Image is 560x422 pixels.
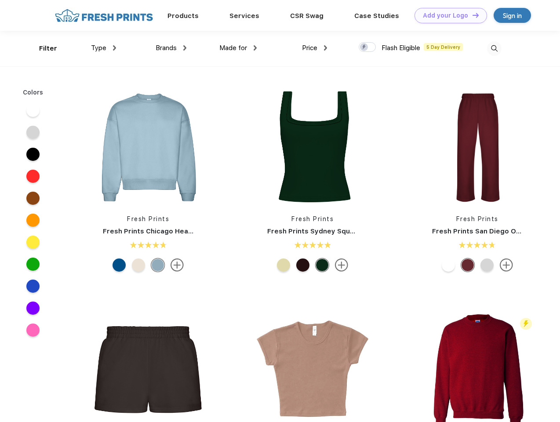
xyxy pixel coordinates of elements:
a: Sign in [494,8,531,23]
div: Baby Yellow [277,258,290,272]
div: Slate Blue [151,258,164,272]
img: dropdown.png [113,45,116,51]
img: func=resize&h=266 [254,89,371,206]
img: DT [473,13,479,18]
img: more.svg [171,258,184,272]
img: flash_active_toggle.svg [520,318,532,330]
div: Dark Green [316,258,329,272]
img: more.svg [500,258,513,272]
div: Crimson Red mto [461,258,474,272]
img: more.svg [335,258,348,272]
div: Royal Blue mto [113,258,126,272]
img: func=resize&h=266 [90,89,207,206]
img: func=resize&h=266 [419,89,536,206]
img: desktop_search.svg [487,41,502,56]
div: Ash Grey [480,258,494,272]
span: Flash Eligible [382,44,420,52]
a: Fresh Prints Sydney Square Neck Tank Top [267,227,412,235]
img: fo%20logo%202.webp [52,8,156,23]
div: Filter [39,44,57,54]
span: Brands [156,44,177,52]
span: Made for [219,44,247,52]
div: Colors [16,88,50,97]
a: Fresh Prints [127,215,169,222]
div: Add your Logo [423,12,468,19]
div: Buttermilk mto [132,258,145,272]
div: White [442,258,455,272]
img: dropdown.png [254,45,257,51]
a: Products [167,12,199,20]
a: Fresh Prints [291,215,334,222]
img: dropdown.png [324,45,327,51]
a: Fresh Prints [456,215,498,222]
img: dropdown.png [183,45,186,51]
a: Fresh Prints Chicago Heavyweight Crewneck [103,227,255,235]
div: White Chocolate [296,258,309,272]
span: 5 Day Delivery [424,43,463,51]
span: Type [91,44,106,52]
div: Sign in [503,11,522,21]
span: Price [302,44,317,52]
